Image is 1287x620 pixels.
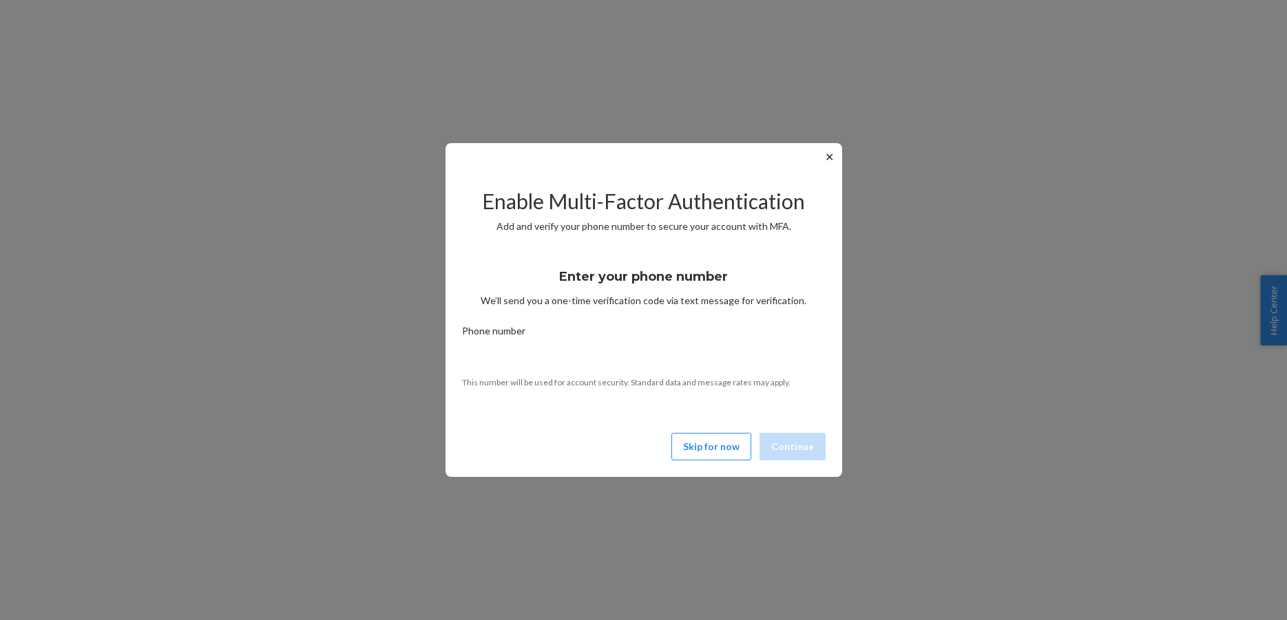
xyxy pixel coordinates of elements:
[462,324,525,343] span: Phone number
[462,220,826,233] p: Add and verify your phone number to secure your account with MFA.
[822,149,837,165] button: ✕
[462,257,826,308] div: We’ll send you a one-time verification code via text message for verification.
[462,376,826,388] p: This number will be used for account security. Standard data and message rates may apply.
[559,268,728,286] h3: Enter your phone number
[671,433,751,460] button: Skip for now
[760,433,826,460] button: Continue
[462,190,826,213] h2: Enable Multi-Factor Authentication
